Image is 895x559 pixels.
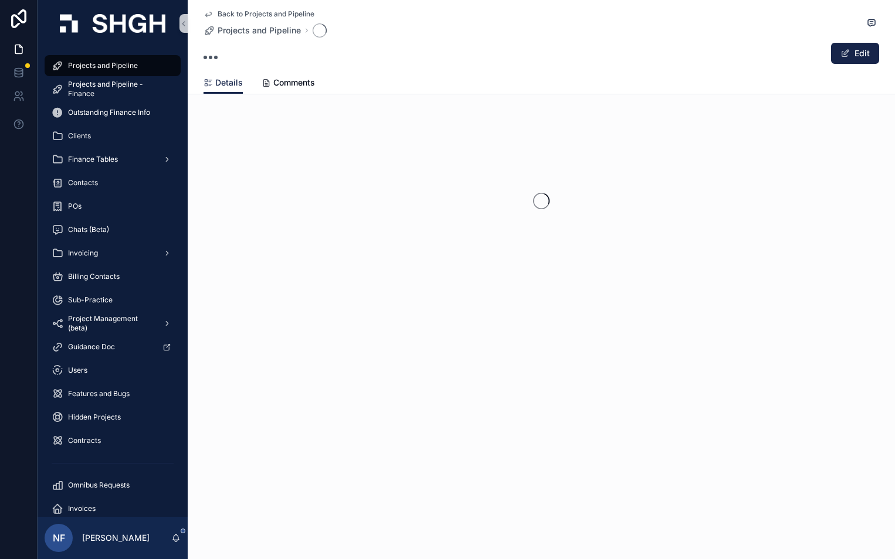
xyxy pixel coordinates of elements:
[45,430,181,451] a: Contracts
[68,480,130,490] span: Omnibus Requests
[68,202,82,211] span: POs
[45,219,181,240] a: Chats (Beta)
[82,532,150,544] p: [PERSON_NAME]
[204,25,301,36] a: Projects and Pipeline
[45,360,181,381] a: Users
[68,366,87,375] span: Users
[45,196,181,217] a: POs
[68,108,150,117] span: Outstanding Finance Info
[204,72,243,94] a: Details
[45,102,181,123] a: Outstanding Finance Info
[68,225,109,234] span: Chats (Beta)
[60,14,165,33] img: App logo
[68,248,98,258] span: Invoicing
[45,289,181,311] a: Sub-Practice
[68,413,121,422] span: Hidden Projects
[38,47,188,517] div: scrollable content
[831,43,879,64] button: Edit
[68,342,115,352] span: Guidance Doc
[45,498,181,519] a: Invoices
[68,504,96,513] span: Invoices
[68,389,130,398] span: Features and Bugs
[45,172,181,193] a: Contacts
[68,436,101,445] span: Contracts
[45,125,181,146] a: Clients
[45,55,181,76] a: Projects and Pipeline
[68,295,113,305] span: Sub-Practice
[45,475,181,496] a: Omnibus Requests
[68,61,138,70] span: Projects and Pipeline
[68,131,91,141] span: Clients
[45,149,181,170] a: Finance Tables
[204,9,314,19] a: Back to Projects and Pipeline
[68,314,154,333] span: Project Management (beta)
[45,336,181,357] a: Guidance Doc
[218,25,301,36] span: Projects and Pipeline
[45,79,181,100] a: Projects and Pipeline - Finance
[68,178,98,188] span: Contacts
[215,77,243,88] span: Details
[273,77,315,88] span: Comments
[45,313,181,334] a: Project Management (beta)
[45,243,181,264] a: Invoicing
[45,266,181,287] a: Billing Contacts
[53,531,65,545] span: NF
[45,383,181,404] a: Features and Bugs
[68,272,120,281] span: Billing Contacts
[262,72,315,96] a: Comments
[218,9,314,19] span: Back to Projects and Pipeline
[45,407,181,428] a: Hidden Projects
[68,80,169,98] span: Projects and Pipeline - Finance
[68,155,118,164] span: Finance Tables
